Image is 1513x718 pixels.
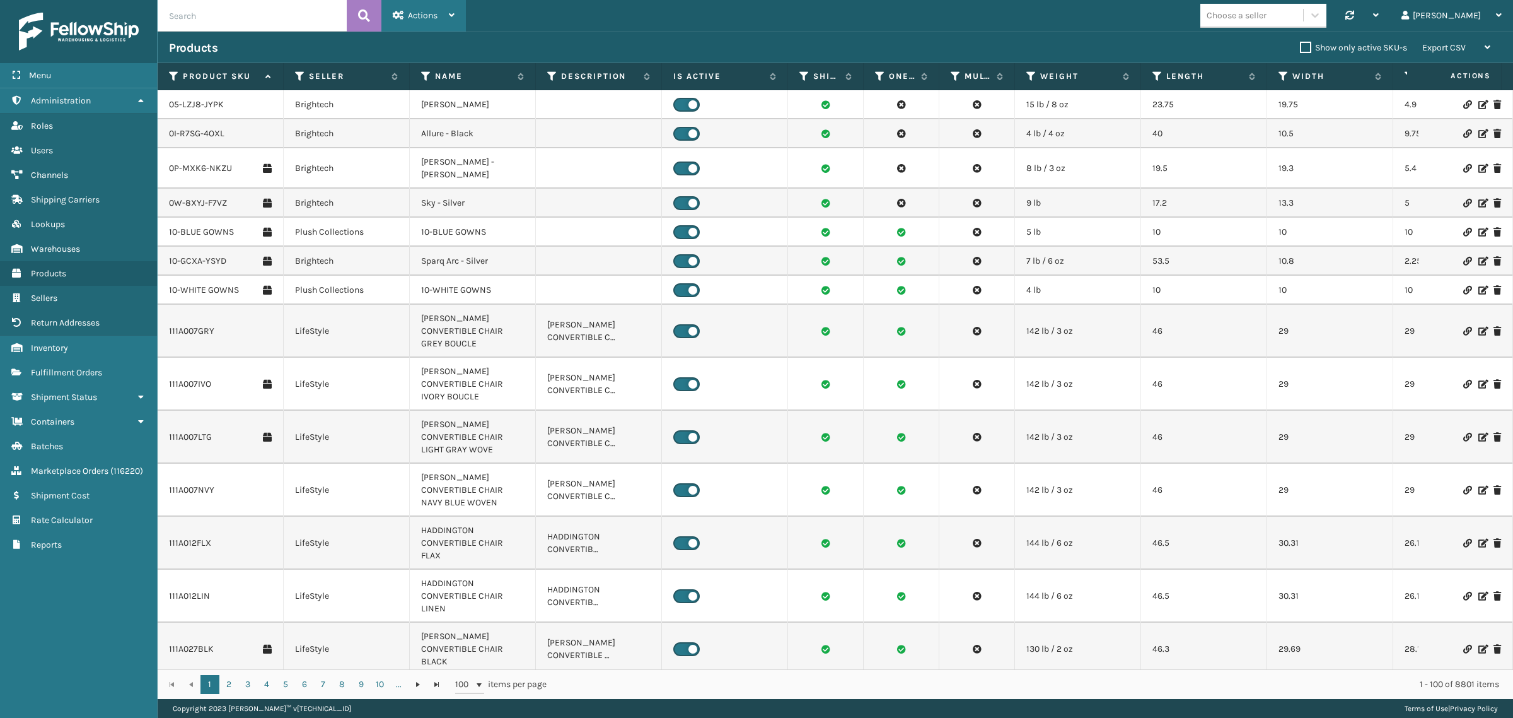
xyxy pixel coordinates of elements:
[1478,199,1486,208] i: Edit
[1478,100,1486,109] i: Edit
[1267,358,1393,411] td: 29
[31,95,91,106] span: Administration
[169,284,239,297] a: 10-WHITE GOWNS
[31,441,63,452] span: Batches
[31,539,62,550] span: Reports
[1493,286,1501,295] i: Delete
[536,570,662,623] td: HADDINGTON CONVERTIBLE CHAIR LINEN
[410,90,536,119] td: [PERSON_NAME]
[410,218,536,247] td: 10-BLUE GOWNS
[408,10,438,21] span: Actions
[1015,247,1141,276] td: 7 lb / 6 oz
[410,189,536,218] td: Sky - Silver
[1478,433,1486,442] i: Edit
[1463,286,1471,295] i: Link Product
[432,680,442,690] span: Go to the last page
[390,675,409,694] a: ...
[333,675,352,694] a: 8
[427,675,446,694] a: Go to the last page
[284,218,410,247] td: Plush Collections
[1141,119,1267,148] td: 40
[31,219,65,230] span: Lookups
[1015,623,1141,676] td: 130 lb / 2 oz
[965,71,990,82] label: Multi Packaged
[536,464,662,517] td: CONLEY CONVERTIBLE CHAIR NAVY BLUE WOVEN
[1015,517,1141,570] td: 144 lb / 6 oz
[169,98,224,111] a: 05-LZJ8-JYPK
[1015,358,1141,411] td: 142 lb / 3 oz
[1463,257,1471,266] i: Link Product
[1478,539,1486,548] i: Edit
[1015,90,1141,119] td: 15 lb / 8 oz
[1463,228,1471,237] i: Link Product
[31,194,100,205] span: Shipping Carriers
[413,680,423,690] span: Go to the next page
[169,197,227,209] a: 0W-8XYJ-F7VZ
[284,119,410,148] td: Brightech
[1463,645,1471,654] i: Link Product
[410,276,536,305] td: 10-WHITE GOWNS
[1141,189,1267,218] td: 17.2
[1300,42,1407,53] label: Show only active SKU-s
[1040,71,1116,82] label: Weight
[410,119,536,148] td: Allure - Black
[410,570,536,623] td: HADDINGTON CONVERTIBLE CHAIR LINEN
[1493,257,1501,266] i: Delete
[284,358,410,411] td: LifeStyle
[1015,148,1141,189] td: 8 lb / 3 oz
[455,678,474,691] span: 100
[284,464,410,517] td: LifeStyle
[1478,257,1486,266] i: Edit
[1463,380,1471,389] i: Link Product
[1493,592,1501,601] i: Delete
[1493,199,1501,208] i: Delete
[1405,699,1498,718] div: |
[1463,433,1471,442] i: Link Product
[1478,327,1486,336] i: Edit
[1478,164,1486,173] i: Edit
[169,431,212,444] a: 111A007LTG
[169,127,224,140] a: 0I-R7SG-4OXL
[276,675,295,694] a: 5
[1141,276,1267,305] td: 10
[1493,164,1501,173] i: Delete
[169,590,210,603] a: 111A012LIN
[1141,305,1267,358] td: 46
[169,484,214,497] a: 111A007NVY
[1463,327,1471,336] i: Link Product
[257,675,276,694] a: 4
[435,71,511,82] label: Name
[673,71,763,82] label: Is Active
[561,71,637,82] label: Description
[1493,327,1501,336] i: Delete
[31,244,80,254] span: Warehouses
[31,268,66,279] span: Products
[31,293,57,303] span: Sellers
[1493,539,1501,548] i: Delete
[1141,148,1267,189] td: 19.5
[536,623,662,676] td: TINSLEY CONVERTIBLE CHAIR BLACK
[284,517,410,570] td: LifeStyle
[1478,286,1486,295] i: Edit
[1267,517,1393,570] td: 30.31
[284,189,410,218] td: Brightech
[1015,305,1141,358] td: 142 lb / 3 oz
[1141,623,1267,676] td: 46.3
[295,675,314,694] a: 6
[1141,247,1267,276] td: 53.5
[536,358,662,411] td: CONLEY CONVERTIBLE CHAIR IVORY BOUCLE
[564,678,1499,691] div: 1 - 100 of 8801 items
[1463,129,1471,138] i: Link Product
[1463,486,1471,495] i: Link Product
[169,226,234,238] a: 10-BLUE GOWNS
[1141,358,1267,411] td: 46
[284,247,410,276] td: Brightech
[1478,129,1486,138] i: Edit
[169,40,217,56] h3: Products
[31,466,108,476] span: Marketplace Orders
[1267,119,1393,148] td: 10.5
[31,145,53,156] span: Users
[410,623,536,676] td: [PERSON_NAME] CONVERTIBLE CHAIR BLACK
[1267,247,1393,276] td: 10.8
[1166,71,1243,82] label: Length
